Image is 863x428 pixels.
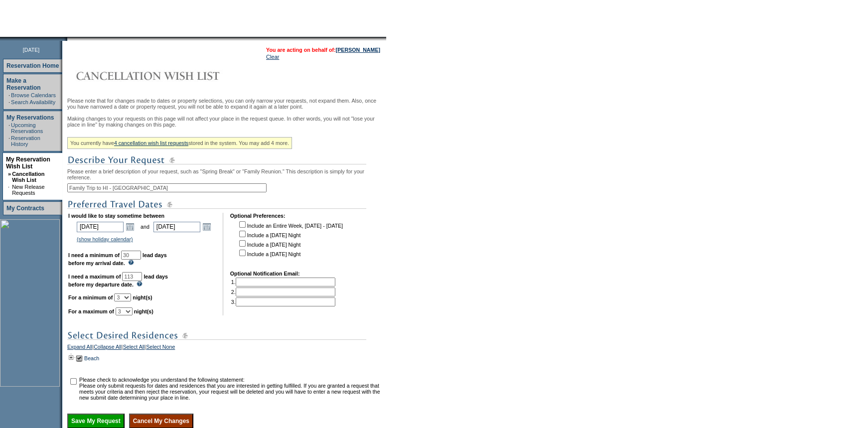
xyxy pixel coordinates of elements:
[231,287,335,296] td: 2.
[64,37,67,41] img: promoShadowLeftCorner.gif
[8,184,11,196] td: ·
[266,54,279,60] a: Clear
[134,308,153,314] b: night(s)
[114,140,188,146] a: 4 cancellation wish list requests
[146,344,175,353] a: Select None
[12,171,44,183] a: Cancellation Wish List
[128,260,134,265] img: questionMark_lightBlue.gif
[8,122,10,134] td: ·
[230,271,300,277] b: Optional Notification Email:
[68,252,167,266] b: lead days before my arrival date.
[77,222,124,232] input: Date format: M/D/Y. Shortcut keys: [T] for Today. [UP] or [.] for Next Day. [DOWN] or [,] for Pre...
[68,213,164,219] b: I would like to stay sometime between
[11,99,55,105] a: Search Availability
[6,114,54,121] a: My Reservations
[67,37,68,41] img: blank.gif
[6,62,59,69] a: Reservation Home
[231,278,335,286] td: 1.
[237,220,343,264] td: Include an Entire Week, [DATE] - [DATE] Include a [DATE] Night Include a [DATE] Night Include a [...
[94,344,122,353] a: Collapse All
[6,156,50,170] a: My Reservation Wish List
[139,220,151,234] td: and
[68,308,114,314] b: For a maximum of
[201,221,212,232] a: Open the calendar popup.
[68,294,113,300] b: For a minimum of
[68,252,120,258] b: I need a minimum of
[230,213,286,219] b: Optional Preferences:
[67,66,267,86] img: Cancellation Wish List
[8,99,10,105] td: ·
[137,281,143,286] img: questionMark_lightBlue.gif
[67,344,384,353] div: | | |
[11,122,43,134] a: Upcoming Reservations
[8,135,10,147] td: ·
[231,297,335,306] td: 3.
[68,274,121,280] b: I need a maximum of
[23,47,40,53] span: [DATE]
[67,344,92,353] a: Expand All
[8,92,10,98] td: ·
[12,184,44,196] a: New Release Requests
[6,77,41,91] a: Make a Reservation
[133,294,152,300] b: night(s)
[6,205,44,212] a: My Contracts
[336,47,380,53] a: [PERSON_NAME]
[84,355,99,361] a: Beach
[266,47,380,53] span: You are acting on behalf of:
[79,377,383,401] td: Please check to acknowledge you understand the following statement: Please only submit requests f...
[153,222,200,232] input: Date format: M/D/Y. Shortcut keys: [T] for Today. [UP] or [.] for Next Day. [DOWN] or [,] for Pre...
[67,137,292,149] div: You currently have stored in the system. You may add 4 more.
[8,171,11,177] b: »
[125,221,136,232] a: Open the calendar popup.
[11,92,56,98] a: Browse Calendars
[11,135,40,147] a: Reservation History
[68,274,168,287] b: lead days before my departure date.
[77,236,133,242] a: (show holiday calendar)
[123,344,145,353] a: Select All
